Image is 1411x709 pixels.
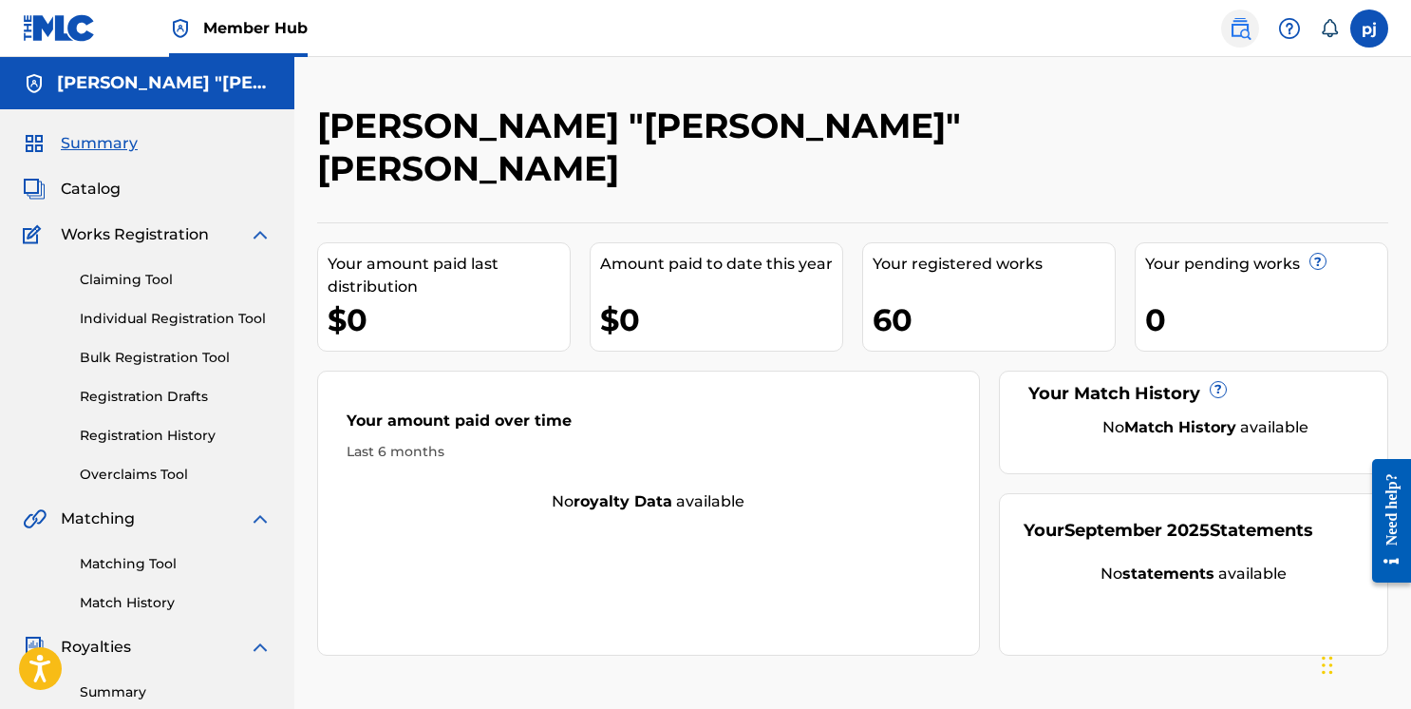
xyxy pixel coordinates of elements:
span: ? [1211,382,1226,397]
div: Notifications [1320,19,1339,38]
div: $0 [600,298,842,341]
iframe: Chat Widget [1316,618,1411,709]
div: No available [1047,416,1364,439]
img: Summary [23,132,46,155]
div: Your Statements [1024,518,1313,544]
span: Works Registration [61,223,209,246]
div: No available [1024,563,1364,585]
a: Public Search [1221,10,1259,48]
img: expand [249,636,272,659]
div: Your pending works [1145,253,1387,276]
div: Help [1270,10,1308,48]
h2: [PERSON_NAME] "[PERSON_NAME]" [PERSON_NAME] [317,105,1142,190]
strong: royalty data [574,492,672,510]
div: No available [318,490,979,513]
span: Member Hub [203,17,308,39]
div: Drag [1322,637,1333,694]
div: Amount paid to date this year [600,253,842,276]
div: 0 [1145,298,1387,341]
div: 60 [873,298,1115,341]
a: Registration History [80,426,272,446]
a: Registration Drafts [80,387,272,407]
img: search [1229,17,1251,40]
img: expand [249,223,272,246]
div: Your amount paid over time [347,410,950,442]
a: Match History [80,593,272,613]
div: $0 [328,298,570,341]
span: ? [1310,254,1326,269]
a: CatalogCatalog [23,178,121,201]
strong: statements [1122,565,1214,583]
img: Royalties [23,636,46,659]
img: Works Registration [23,223,47,246]
a: Matching Tool [80,554,272,574]
a: Overclaims Tool [80,465,272,485]
a: Bulk Registration Tool [80,348,272,368]
div: Your amount paid last distribution [328,253,570,298]
iframe: Resource Center [1358,444,1411,597]
img: expand [249,508,272,530]
a: Summary [80,682,272,702]
img: help [1278,17,1301,40]
img: Catalog [23,178,46,201]
img: MLC Logo [23,14,96,42]
span: Catalog [61,178,121,201]
a: Claiming Tool [80,270,272,290]
div: Your Match History [1024,381,1364,407]
span: September 2025 [1064,520,1210,541]
strong: Match History [1124,418,1236,436]
img: Matching [23,508,47,530]
span: Royalties [61,636,131,659]
span: Matching [61,508,135,530]
a: SummarySummary [23,132,138,155]
div: Your registered works [873,253,1115,276]
a: Individual Registration Tool [80,309,272,329]
img: Accounts [23,72,46,95]
img: Top Rightsholder [169,17,192,40]
h5: PHILLIP "TAJ" JACKSON [57,72,272,94]
div: Last 6 months [347,442,950,462]
span: Summary [61,132,138,155]
div: User Menu [1350,10,1388,48]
